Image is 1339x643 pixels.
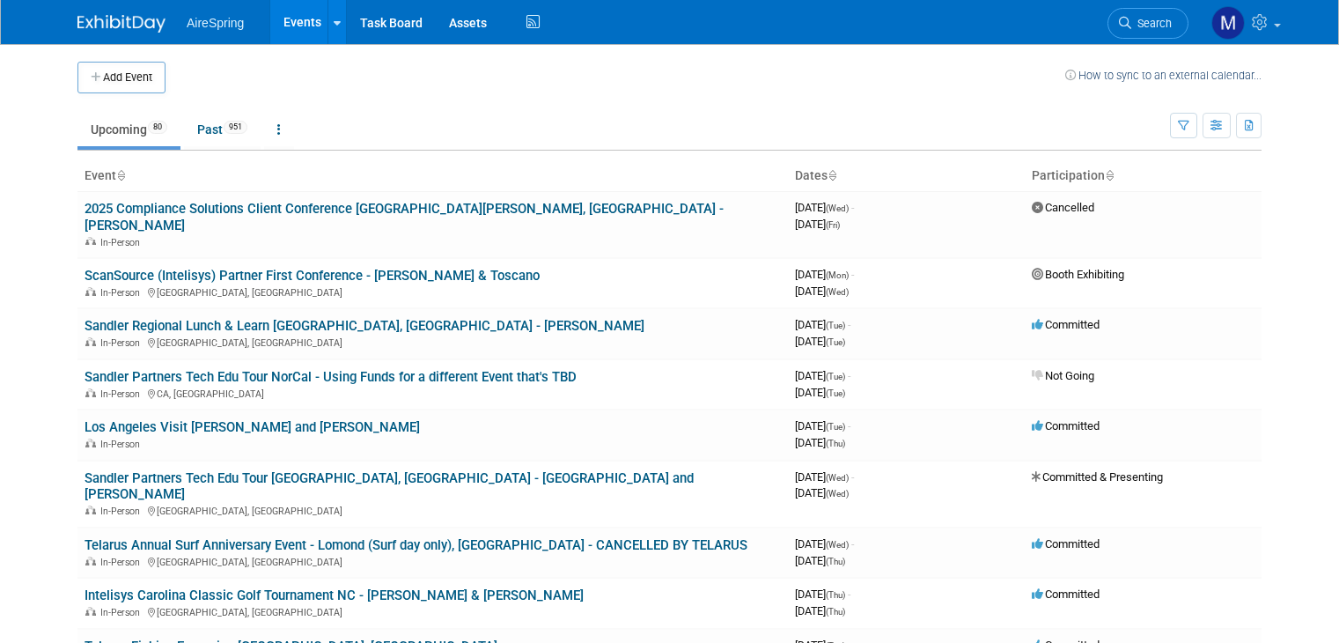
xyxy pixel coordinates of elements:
[85,506,96,514] img: In-Person Event
[1065,69,1262,82] a: How to sync to an external calendar...
[77,113,180,146] a: Upcoming80
[85,285,781,299] div: [GEOGRAPHIC_DATA], [GEOGRAPHIC_DATA]
[848,369,850,382] span: -
[85,287,96,296] img: In-Person Event
[795,369,850,382] span: [DATE]
[795,604,845,617] span: [DATE]
[795,318,850,331] span: [DATE]
[1032,369,1094,382] span: Not Going
[1032,537,1100,551] span: Committed
[795,419,850,432] span: [DATE]
[100,506,145,517] span: In-Person
[795,335,845,348] span: [DATE]
[1211,6,1245,40] img: Matthew Peck
[1032,470,1163,484] span: Committed & Presenting
[795,201,854,214] span: [DATE]
[85,337,96,346] img: In-Person Event
[788,161,1025,191] th: Dates
[85,604,781,618] div: [GEOGRAPHIC_DATA], [GEOGRAPHIC_DATA]
[795,470,854,484] span: [DATE]
[795,285,849,298] span: [DATE]
[795,218,840,231] span: [DATE]
[100,337,145,349] span: In-Person
[795,386,845,399] span: [DATE]
[828,168,836,182] a: Sort by Start Date
[100,557,145,568] span: In-Person
[184,113,261,146] a: Past951
[1032,201,1094,214] span: Cancelled
[85,335,781,349] div: [GEOGRAPHIC_DATA], [GEOGRAPHIC_DATA]
[826,203,849,213] span: (Wed)
[100,607,145,618] span: In-Person
[85,386,781,400] div: CA, [GEOGRAPHIC_DATA]
[85,470,694,503] a: Sandler Partners Tech Edu Tour [GEOGRAPHIC_DATA], [GEOGRAPHIC_DATA] - [GEOGRAPHIC_DATA] and [PERS...
[851,201,854,214] span: -
[1032,318,1100,331] span: Committed
[116,168,125,182] a: Sort by Event Name
[85,369,577,385] a: Sandler Partners Tech Edu Tour NorCal - Using Funds for a different Event that's TBD
[848,318,850,331] span: -
[85,607,96,616] img: In-Person Event
[85,388,96,397] img: In-Person Event
[148,121,167,134] span: 80
[85,557,96,565] img: In-Person Event
[826,287,849,297] span: (Wed)
[795,537,854,551] span: [DATE]
[85,201,724,233] a: 2025 Compliance Solutions Client Conference [GEOGRAPHIC_DATA][PERSON_NAME], [GEOGRAPHIC_DATA] - [...
[1032,268,1124,281] span: Booth Exhibiting
[826,220,840,230] span: (Fri)
[100,439,145,450] span: In-Person
[826,388,845,398] span: (Tue)
[826,590,845,600] span: (Thu)
[795,486,849,499] span: [DATE]
[85,268,540,284] a: ScanSource (Intelisys) Partner First Conference - [PERSON_NAME] & Toscano
[85,503,781,517] div: [GEOGRAPHIC_DATA], [GEOGRAPHIC_DATA]
[851,537,854,551] span: -
[85,554,781,568] div: [GEOGRAPHIC_DATA], [GEOGRAPHIC_DATA]
[826,540,849,550] span: (Wed)
[85,537,747,553] a: Telarus Annual Surf Anniversary Event - Lomond (Surf day only), [GEOGRAPHIC_DATA] - CANCELLED BY ...
[848,588,850,601] span: -
[851,268,854,281] span: -
[848,419,850,432] span: -
[826,489,849,499] span: (Wed)
[187,16,244,30] span: AireSpring
[1025,161,1262,191] th: Participation
[77,62,166,93] button: Add Event
[826,372,845,381] span: (Tue)
[826,270,849,280] span: (Mon)
[826,321,845,330] span: (Tue)
[100,237,145,248] span: In-Person
[795,554,845,567] span: [DATE]
[826,439,845,448] span: (Thu)
[1032,588,1100,601] span: Committed
[826,422,845,432] span: (Tue)
[826,607,845,617] span: (Thu)
[795,268,854,281] span: [DATE]
[795,436,845,449] span: [DATE]
[1107,8,1188,39] a: Search
[100,388,145,400] span: In-Person
[85,588,584,603] a: Intelisys Carolina Classic Golf Tournament NC - [PERSON_NAME] & [PERSON_NAME]
[1032,419,1100,432] span: Committed
[85,419,420,435] a: Los Angeles Visit [PERSON_NAME] and [PERSON_NAME]
[826,337,845,347] span: (Tue)
[77,15,166,33] img: ExhibitDay
[1131,17,1172,30] span: Search
[795,588,850,601] span: [DATE]
[85,439,96,447] img: In-Person Event
[224,121,247,134] span: 951
[826,473,849,483] span: (Wed)
[85,318,644,334] a: Sandler Regional Lunch & Learn [GEOGRAPHIC_DATA], [GEOGRAPHIC_DATA] - [PERSON_NAME]
[851,470,854,484] span: -
[77,161,788,191] th: Event
[826,557,845,566] span: (Thu)
[85,237,96,246] img: In-Person Event
[100,287,145,299] span: In-Person
[1105,168,1114,182] a: Sort by Participation Type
